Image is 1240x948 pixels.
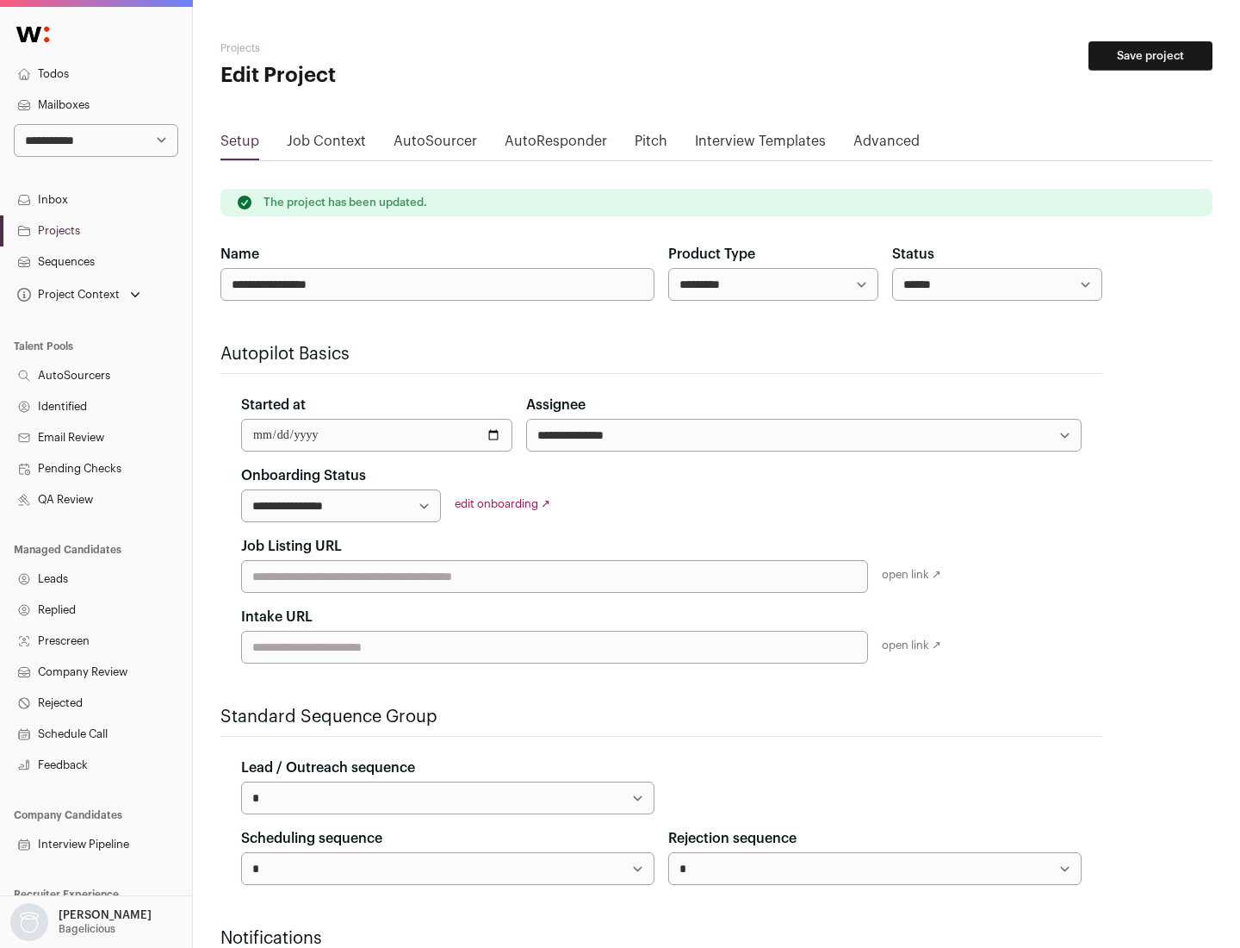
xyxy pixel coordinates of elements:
h2: Standard Sequence Group [220,705,1102,729]
label: Rejection sequence [668,828,797,849]
label: Assignee [526,395,586,415]
label: Intake URL [241,607,313,627]
label: Job Listing URL [241,536,342,557]
label: Started at [241,395,306,415]
button: Open dropdown [14,283,144,307]
label: Name [220,244,259,265]
label: Product Type [668,244,755,265]
a: Pitch [635,131,667,159]
a: Advanced [853,131,920,159]
a: Setup [220,131,259,159]
label: Scheduling sequence [241,828,382,849]
a: edit onboarding ↗ [455,498,550,509]
a: AutoSourcer [394,131,477,159]
label: Status [892,244,934,265]
a: Job Context [287,131,366,159]
button: Open dropdown [7,903,155,941]
label: Lead / Outreach sequence [241,758,415,778]
a: Interview Templates [695,131,826,159]
p: Bagelicious [59,922,115,936]
a: AutoResponder [505,131,607,159]
img: Wellfound [7,17,59,52]
div: Project Context [14,288,120,302]
p: [PERSON_NAME] [59,908,152,922]
h2: Projects [220,41,551,55]
h2: Autopilot Basics [220,342,1102,366]
h1: Edit Project [220,62,551,90]
img: nopic.png [10,903,48,941]
label: Onboarding Status [241,465,366,486]
button: Save project [1088,41,1212,71]
p: The project has been updated. [263,196,427,209]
